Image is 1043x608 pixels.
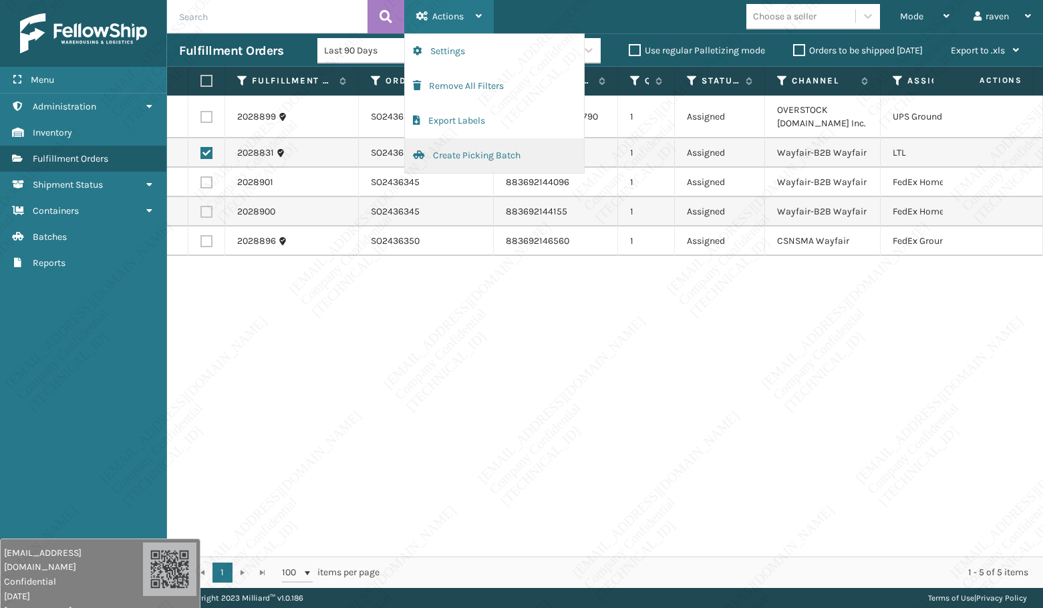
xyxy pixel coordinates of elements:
[405,34,584,69] button: Settings
[4,575,143,589] span: Confidential
[33,179,103,190] span: Shipment Status
[881,168,1008,197] td: FedEx Home Delivery
[618,197,675,226] td: 1
[675,197,765,226] td: Assigned
[792,75,855,87] label: Channel
[237,205,275,218] a: 2028900
[618,138,675,168] td: 1
[793,45,923,56] label: Orders to be shipped [DATE]
[928,588,1027,608] div: |
[359,96,494,138] td: SO2436340
[359,197,494,226] td: SO2436345
[629,45,765,56] label: Use regular Palletizing mode
[976,593,1027,603] a: Privacy Policy
[432,11,464,22] span: Actions
[506,176,569,188] a: 883692144096
[398,566,1028,579] div: 1 - 5 of 5 items
[237,176,273,189] a: 2028901
[765,168,881,197] td: Wayfair-B2B Wayfair
[675,138,765,168] td: Assigned
[20,13,147,53] img: logo
[618,168,675,197] td: 1
[881,226,1008,256] td: FedEx Ground
[645,75,649,87] label: Quantity
[765,226,881,256] td: CSNSMA Wayfair
[282,566,302,579] span: 100
[753,9,816,23] div: Choose a seller
[618,96,675,138] td: 1
[881,138,1008,168] td: LTL
[765,96,881,138] td: OVERSTOCK [DOMAIN_NAME] Inc.
[881,197,1008,226] td: FedEx Home Delivery
[4,546,143,574] span: [EMAIL_ADDRESS][DOMAIN_NAME]
[33,257,65,269] span: Reports
[765,197,881,226] td: Wayfair-B2B Wayfair
[237,110,276,124] a: 2028899
[33,127,72,138] span: Inventory
[282,563,380,583] span: items per page
[324,43,428,57] div: Last 90 Days
[675,96,765,138] td: Assigned
[951,45,1005,56] span: Export to .xls
[4,589,143,603] span: [DATE]
[506,235,569,247] a: 883692146560
[359,168,494,197] td: SO2436345
[675,168,765,197] td: Assigned
[405,69,584,104] button: Remove All Filters
[881,96,1008,138] td: UPS Ground
[907,75,982,87] label: Assigned Carrier Service
[33,101,96,112] span: Administration
[702,75,739,87] label: Status
[212,563,233,583] a: 1
[179,43,283,59] h3: Fulfillment Orders
[252,75,333,87] label: Fulfillment Order Id
[937,69,1030,92] span: Actions
[618,226,675,256] td: 1
[237,235,276,248] a: 2028896
[359,138,494,168] td: SO2436337
[183,588,303,608] p: Copyright 2023 Milliard™ v 1.0.186
[900,11,923,22] span: Mode
[405,104,584,138] button: Export Labels
[359,226,494,256] td: SO2436350
[237,146,274,160] a: 2028831
[765,138,881,168] td: Wayfair-B2B Wayfair
[31,74,54,86] span: Menu
[928,593,974,603] a: Terms of Use
[386,75,468,87] label: Order Number
[405,138,584,173] button: Create Picking Batch
[33,231,67,243] span: Batches
[33,153,108,164] span: Fulfillment Orders
[506,206,567,217] a: 883692144155
[33,205,79,216] span: Containers
[675,226,765,256] td: Assigned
